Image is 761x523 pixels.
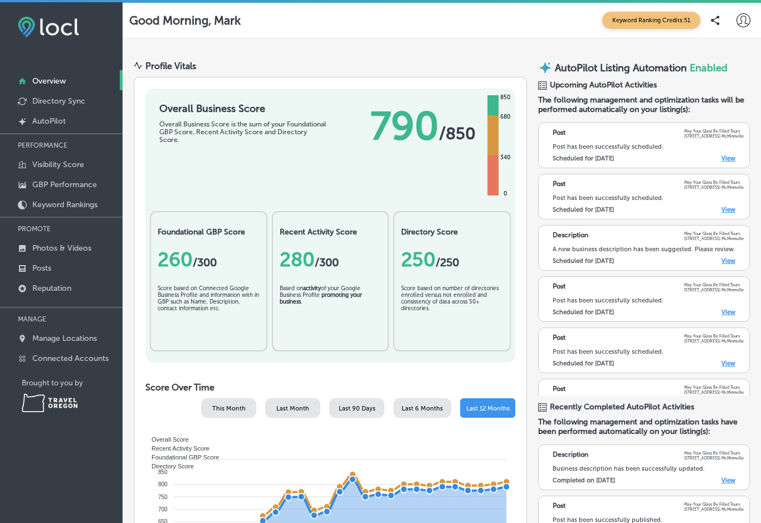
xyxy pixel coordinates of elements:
div: 340 [498,153,513,162]
p: May Your Glass Be Filled Tours [684,231,744,236]
p: Description [553,231,588,241]
p: Reputation [32,284,71,293]
tspan: 700 [158,506,168,512]
div: Post has been successfully scheduled. [553,348,744,355]
img: autopilot-icon [538,61,552,75]
tspan: 850 [158,469,168,475]
p: Post [553,334,565,344]
p: GBP Performance [32,180,97,189]
span: / 850 [439,124,476,144]
span: Enabled [690,62,728,74]
p: Overview [32,76,66,86]
span: Upcoming AutoPilot Activities [550,80,657,90]
span: The following management and optimization tasks have been performed automatically on your listing... [538,417,750,436]
span: This Month [212,405,246,412]
p: Description [553,451,588,461]
p: AutoPilot Listing Automation [555,62,687,74]
p: Post [553,129,565,139]
p: May Your Glass Be Filled Tours [684,129,744,134]
span: Directory Score [143,463,194,470]
p: [STREET_ADDRESS] McMinnville [684,236,744,241]
p: Posts [32,263,51,273]
span: Recently Completed AutoPilot Activities [550,402,694,412]
p: [STREET_ADDRESS] McMinnville [684,507,744,512]
p: [STREET_ADDRESS] McMinnville [684,287,744,292]
span: Last 12 Months [466,405,510,412]
b: activity [303,285,321,292]
p: AutoPilot [32,116,66,126]
div: Post has been successfully scheduled. [553,297,744,304]
div: Score based on number of directories enrolled versus not enrolled and consistency of data across ... [401,285,503,341]
span: Keyword Ranking Credits: 51 [602,12,700,29]
p: Keyword Rankings [32,200,97,209]
div: Profile Vitals [145,61,196,71]
a: View [721,477,735,484]
a: View [721,257,735,265]
div: 280 [280,248,382,271]
p: [STREET_ADDRESS] McMinnville [684,134,744,139]
h2: Recent Activity Score [280,227,382,237]
div: A new business description has been suggested. Please review. [553,246,744,253]
span: Last Month [276,405,309,412]
div: 680 [498,113,513,121]
div: Post has been successfully scheduled. [553,143,744,150]
label: Scheduled for [DATE] [553,360,614,367]
label: Scheduled for [DATE] [553,155,614,162]
p: May Your Glass Be Filled Tours [684,502,744,507]
p: Good Morning, Mark [129,13,241,27]
div: Business description has been successfully updated. [553,465,744,472]
span: Last 90 Days [339,405,375,412]
span: /250 [436,256,459,269]
a: View [721,155,735,162]
p: May Your Glass Be Filled Tours [684,180,744,185]
h1: Overall Business Score [159,102,326,115]
p: May Your Glass Be Filled Tours [684,282,744,287]
a: View [721,309,735,316]
div: 850 [498,93,513,102]
p: May Your Glass Be Filled Tours [684,451,744,456]
tspan: 750 [158,494,168,500]
label: Completed on [DATE] [553,477,615,484]
p: Brought to you by [22,379,123,387]
p: Manage Locations [32,334,97,343]
div: Post has been successfully scheduled. [553,194,744,202]
label: Scheduled for [DATE] [553,257,614,265]
tspan: 800 [158,481,168,487]
label: Scheduled for [DATE] [553,206,614,213]
h2: Directory Score [401,227,503,237]
p: May Your Glass Be Filled Tours [684,334,744,339]
p: Post [553,385,565,395]
a: View [721,206,735,213]
div: Overall Business Score is the sum of your Foundational GBP Score, Recent Activity Score and Direc... [159,120,326,144]
span: 790 [370,102,439,149]
label: Scheduled for [DATE] [553,309,614,316]
p: Post [553,180,565,190]
span: / 300 [193,256,217,269]
b: promoting your business [280,292,362,305]
p: Photos & Videos [32,243,91,253]
p: Connected Accounts [32,354,109,363]
p: Directory Sync [32,96,85,106]
p: Visibility Score [32,160,84,169]
a: View [721,360,735,367]
div: 0 [501,189,509,198]
span: The following management and optimization tasks will be performed automatically on your listing(s): [538,95,750,114]
p: Post [553,502,565,512]
div: 260 [158,248,260,271]
span: Foundational GBP Score [143,454,219,461]
img: fda3e92497d09a02dc62c9cd864e3231.png [18,17,79,37]
p: May Your Glass Be Filled Tours [684,385,744,390]
span: Last 6 Months [402,405,443,412]
span: /300 [315,256,339,269]
span: Recent Activity Score [143,445,209,452]
div: Score based on Connected Google Business Profile and information with in GBP such as Name, Descri... [158,285,260,341]
p: [STREET_ADDRESS] McMinnville [684,339,744,344]
h2: Score Over Time [145,382,515,393]
span: Overall Score [143,436,189,443]
p: [STREET_ADDRESS] McMinnville [684,185,744,190]
p: [STREET_ADDRESS] McMinnville [684,456,744,461]
div: 250 [401,248,503,271]
div: Based on of your Google Business Profile . [280,285,382,341]
p: Post [553,282,565,292]
p: [STREET_ADDRESS] McMinnville [684,390,744,395]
